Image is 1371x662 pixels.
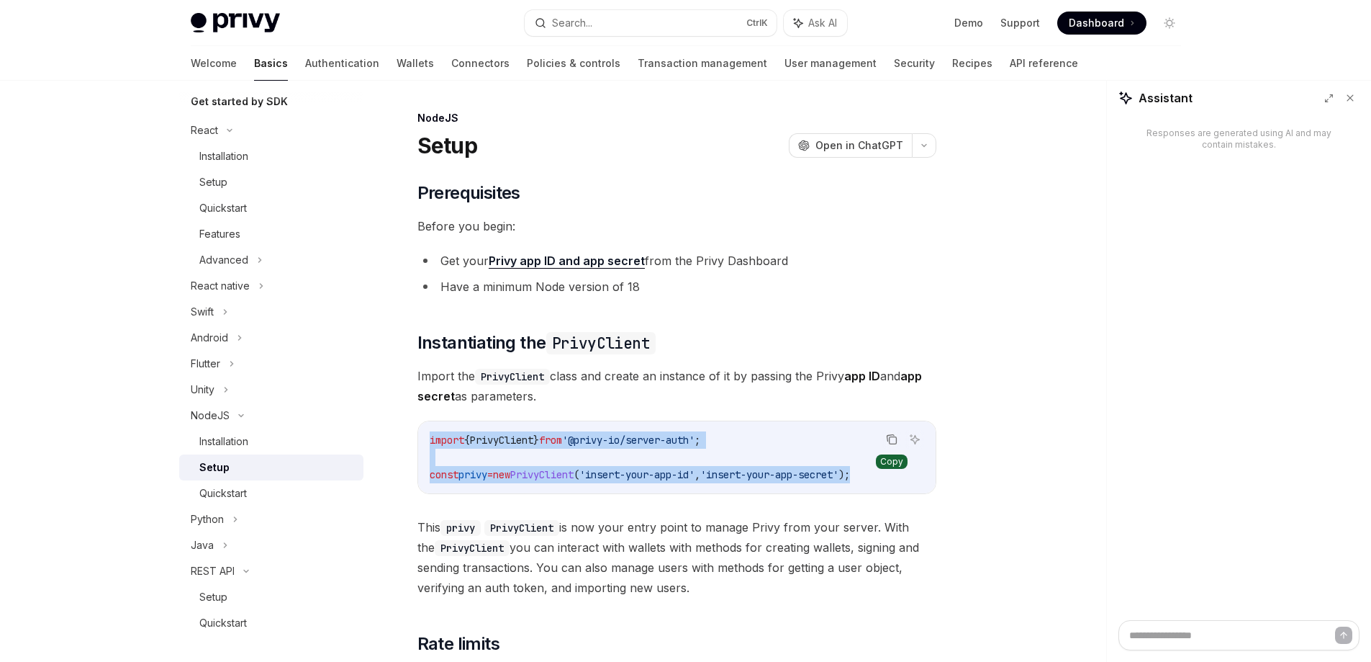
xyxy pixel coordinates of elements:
div: Setup [199,589,227,606]
img: light logo [191,13,280,33]
span: Dashboard [1069,16,1124,30]
code: privy [440,520,481,536]
span: new [493,468,510,481]
div: Copy [876,455,908,469]
button: Search...CtrlK [525,10,777,36]
span: '@privy-io/server-auth' [562,434,694,447]
span: ; [694,434,700,447]
div: Features [199,225,240,243]
span: Ask AI [808,16,837,30]
span: from [539,434,562,447]
div: NodeJS [417,111,936,125]
div: Quickstart [199,485,247,502]
div: Search... [552,14,592,32]
span: ); [838,468,850,481]
div: Java [191,537,214,554]
a: Support [1000,16,1040,30]
div: Advanced [199,251,248,269]
span: Ctrl K [746,17,768,29]
a: Recipes [952,46,992,81]
span: , [694,468,700,481]
li: Get your from the Privy Dashboard [417,251,936,271]
a: Transaction management [638,46,767,81]
div: Setup [199,459,230,476]
a: Features [179,221,363,247]
div: REST API [191,563,235,580]
div: React native [191,277,250,295]
div: Python [191,511,224,528]
span: Prerequisites [417,182,520,205]
a: Policies & controls [527,46,620,81]
span: Before you begin: [417,216,936,236]
span: ( [574,468,579,481]
button: Open in ChatGPT [789,133,912,158]
span: = [487,468,493,481]
a: Authentication [305,46,379,81]
span: const [430,468,458,481]
span: PrivyClient [510,468,574,481]
span: 'insert-your-app-id' [579,468,694,481]
a: Privy app ID and app secret [489,254,645,269]
code: PrivyClient [484,520,559,536]
a: Setup [179,169,363,195]
a: Quickstart [179,610,363,636]
button: Send message [1335,627,1352,644]
span: privy [458,468,487,481]
span: Import the class and create an instance of it by passing the Privy and as parameters. [417,366,936,406]
a: Dashboard [1057,12,1146,35]
div: Responses are generated using AI and may contain mistakes. [1141,128,1336,151]
li: Have a minimum Node version of 18 [417,277,936,297]
a: Security [894,46,935,81]
a: Wallets [397,46,434,81]
span: Rate limits [417,632,499,656]
span: import [430,434,464,447]
button: Copy the contents from the code block [882,430,901,449]
code: PrivyClient [475,369,550,385]
a: User management [784,46,877,81]
a: Demo [954,16,983,30]
div: Swift [191,303,214,321]
button: Ask AI [784,10,847,36]
div: Setup [199,174,227,191]
a: Basics [254,46,288,81]
span: Open in ChatGPT [815,138,903,153]
a: API reference [1010,46,1078,81]
div: React [191,122,218,139]
a: Setup [179,455,363,480]
div: Flutter [191,355,220,372]
h1: Setup [417,133,477,158]
span: This is now your entry point to manage Privy from your server. With the you can interact with wal... [417,517,936,598]
span: PrivyClient [470,434,533,447]
div: Quickstart [199,614,247,632]
a: Setup [179,584,363,610]
div: Android [191,329,228,346]
a: Quickstart [179,195,363,221]
span: Instantiating the [417,331,656,354]
span: } [533,434,539,447]
div: Installation [199,148,248,165]
strong: app ID [844,369,880,383]
span: { [464,434,470,447]
span: Assistant [1139,89,1193,107]
a: Welcome [191,46,237,81]
div: Unity [191,381,214,398]
a: Installation [179,429,363,455]
span: 'insert-your-app-secret' [700,468,838,481]
button: Ask AI [905,430,924,449]
div: Quickstart [199,200,247,217]
a: Quickstart [179,480,363,506]
button: Toggle dark mode [1158,12,1181,35]
a: Connectors [451,46,510,81]
code: PrivyClient [435,540,510,556]
a: Installation [179,143,363,169]
div: NodeJS [191,407,230,424]
code: PrivyClient [546,332,656,354]
div: Installation [199,433,248,450]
